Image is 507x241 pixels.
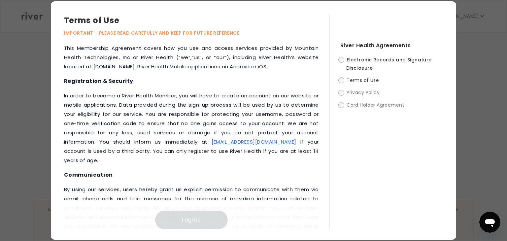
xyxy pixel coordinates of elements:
span: Electronic Records and Signature Disclosure [346,56,432,71]
iframe: Button to launch messaging window [479,212,500,233]
p: IMPORTANT – PLEASE READ CAREFULLY AND KEEP FOR FUTURE REFERENCE [64,29,329,37]
p: ‍In order to become a River Health Member, you will have to create an account on our website or m... [64,91,319,165]
p: This Membership Agreement covers how you use and access services provided by Mountain Health Tech... [64,44,319,71]
a: [EMAIL_ADDRESS][DOMAIN_NAME] [212,138,296,145]
button: I agree [155,211,228,229]
h4: Communication [64,170,319,180]
span: Privacy Policy [347,89,380,96]
span: Card Holder Agreement [347,102,404,108]
h4: River Health Agreements [340,41,443,50]
h3: Terms of Use [64,15,329,26]
span: Terms of Use [347,77,379,84]
h4: Registration & Security [64,77,319,86]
